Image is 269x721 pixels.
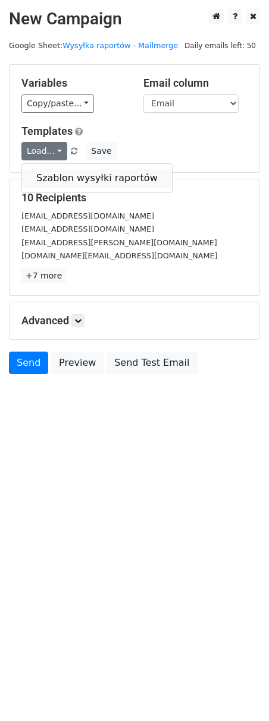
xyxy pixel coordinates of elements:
[21,211,154,220] small: [EMAIL_ADDRESS][DOMAIN_NAME]
[209,664,269,721] iframe: Chat Widget
[21,77,126,90] h5: Variables
[9,41,178,50] small: Google Sheet:
[86,142,117,160] button: Save
[21,142,67,160] a: Load...
[143,77,248,90] h5: Email column
[51,352,104,374] a: Preview
[180,41,260,50] a: Daily emails left: 50
[9,9,260,29] h2: New Campaign
[21,125,73,137] a: Templates
[21,314,248,327] h5: Advanced
[180,39,260,52] span: Daily emails left: 50
[107,352,197,374] a: Send Test Email
[21,224,154,233] small: [EMAIL_ADDRESS][DOMAIN_NAME]
[62,41,178,50] a: Wysyłka raportów - Mailmerge
[21,268,66,283] a: +7 more
[22,169,172,188] a: Szablon wysyłki raportów
[9,352,48,374] a: Send
[209,664,269,721] div: Widżet czatu
[21,191,248,204] h5: 10 Recipients
[21,238,217,261] small: [EMAIL_ADDRESS][PERSON_NAME][DOMAIN_NAME] [DOMAIN_NAME][EMAIL_ADDRESS][DOMAIN_NAME]
[21,94,94,113] a: Copy/paste...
